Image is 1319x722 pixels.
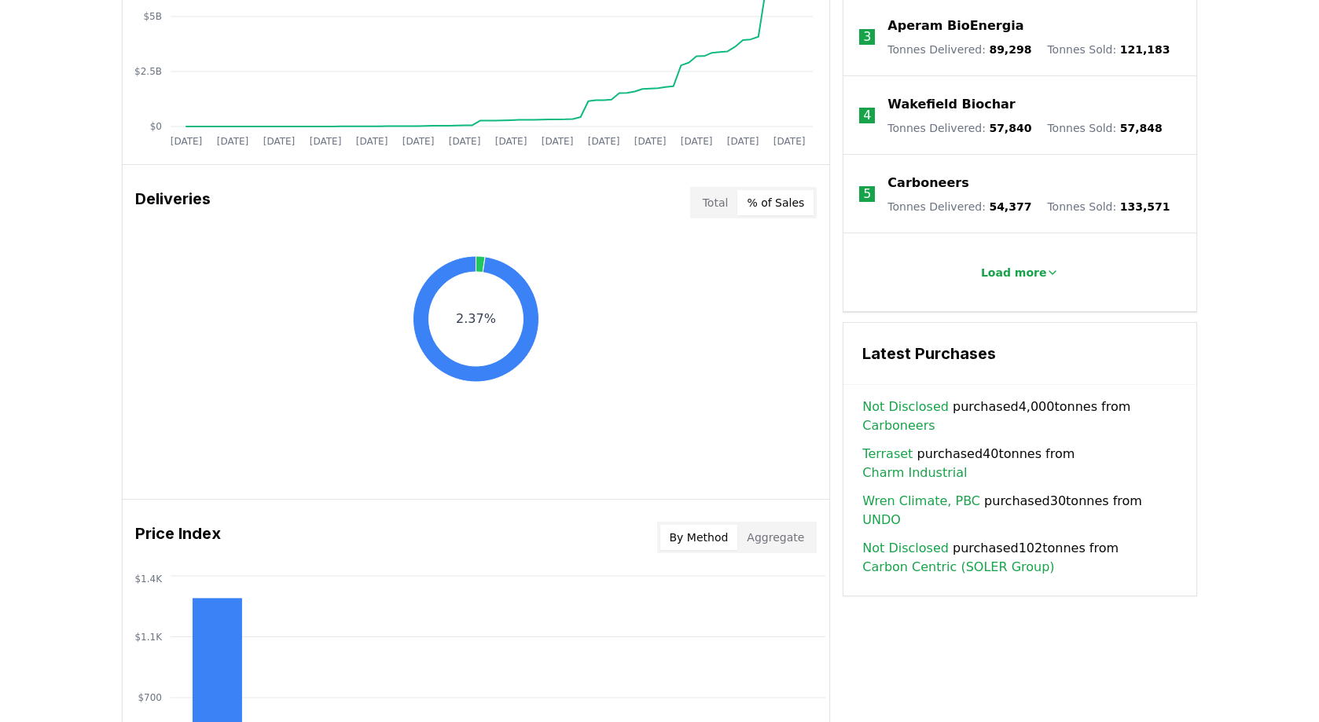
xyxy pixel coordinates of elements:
[263,136,296,147] tspan: [DATE]
[660,525,738,550] button: By Method
[737,190,814,215] button: % of Sales
[171,136,203,147] tspan: [DATE]
[727,136,759,147] tspan: [DATE]
[968,257,1072,288] button: Load more
[862,492,1178,530] span: purchased 30 tonnes from
[862,492,980,511] a: Wren Climate, PBC
[862,464,967,482] a: Charm Industrial
[1120,200,1170,213] span: 133,571
[863,185,871,203] p: 5
[542,136,574,147] tspan: [DATE]
[887,42,1031,57] p: Tonnes Delivered :
[150,121,162,132] tspan: $0
[1047,42,1170,57] p: Tonnes Sold :
[887,199,1031,214] p: Tonnes Delivered :
[862,416,935,435] a: Carboneers
[773,136,806,147] tspan: [DATE]
[989,43,1031,56] span: 89,298
[135,522,221,553] h3: Price Index
[862,342,1178,365] h3: Latest Purchases
[862,511,901,530] a: UNDO
[862,445,913,464] a: Terraset
[634,136,667,147] tspan: [DATE]
[981,265,1047,280] p: Load more
[495,136,527,147] tspan: [DATE]
[1047,120,1162,136] p: Tonnes Sold :
[1120,43,1170,56] span: 121,183
[217,136,249,147] tspan: [DATE]
[863,106,871,125] p: 4
[887,120,1031,136] p: Tonnes Delivered :
[862,445,1178,482] span: purchased 40 tonnes from
[1120,122,1163,134] span: 57,848
[887,95,1015,114] a: Wakefield Biochar
[862,558,1054,577] a: Carbon Centric (SOLER Group)
[863,27,871,46] p: 3
[1047,199,1170,214] p: Tonnes Sold :
[862,398,1178,435] span: purchased 4,000 tonnes from
[989,122,1031,134] span: 57,840
[402,136,435,147] tspan: [DATE]
[356,136,388,147] tspan: [DATE]
[887,16,1023,35] a: Aperam BioEnergia
[681,136,713,147] tspan: [DATE]
[862,398,949,416] a: Not Disclosed
[135,187,211,218] h3: Deliveries
[989,200,1031,213] span: 54,377
[138,692,162,703] tspan: $700
[449,136,481,147] tspan: [DATE]
[693,190,738,215] button: Total
[310,136,342,147] tspan: [DATE]
[134,66,162,77] tspan: $2.5B
[134,632,163,643] tspan: $1.1K
[143,11,162,22] tspan: $5B
[862,539,1178,577] span: purchased 102 tonnes from
[737,525,814,550] button: Aggregate
[456,311,496,326] text: 2.37%
[887,174,968,192] a: Carboneers
[862,539,949,558] a: Not Disclosed
[588,136,620,147] tspan: [DATE]
[134,574,163,585] tspan: $1.4K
